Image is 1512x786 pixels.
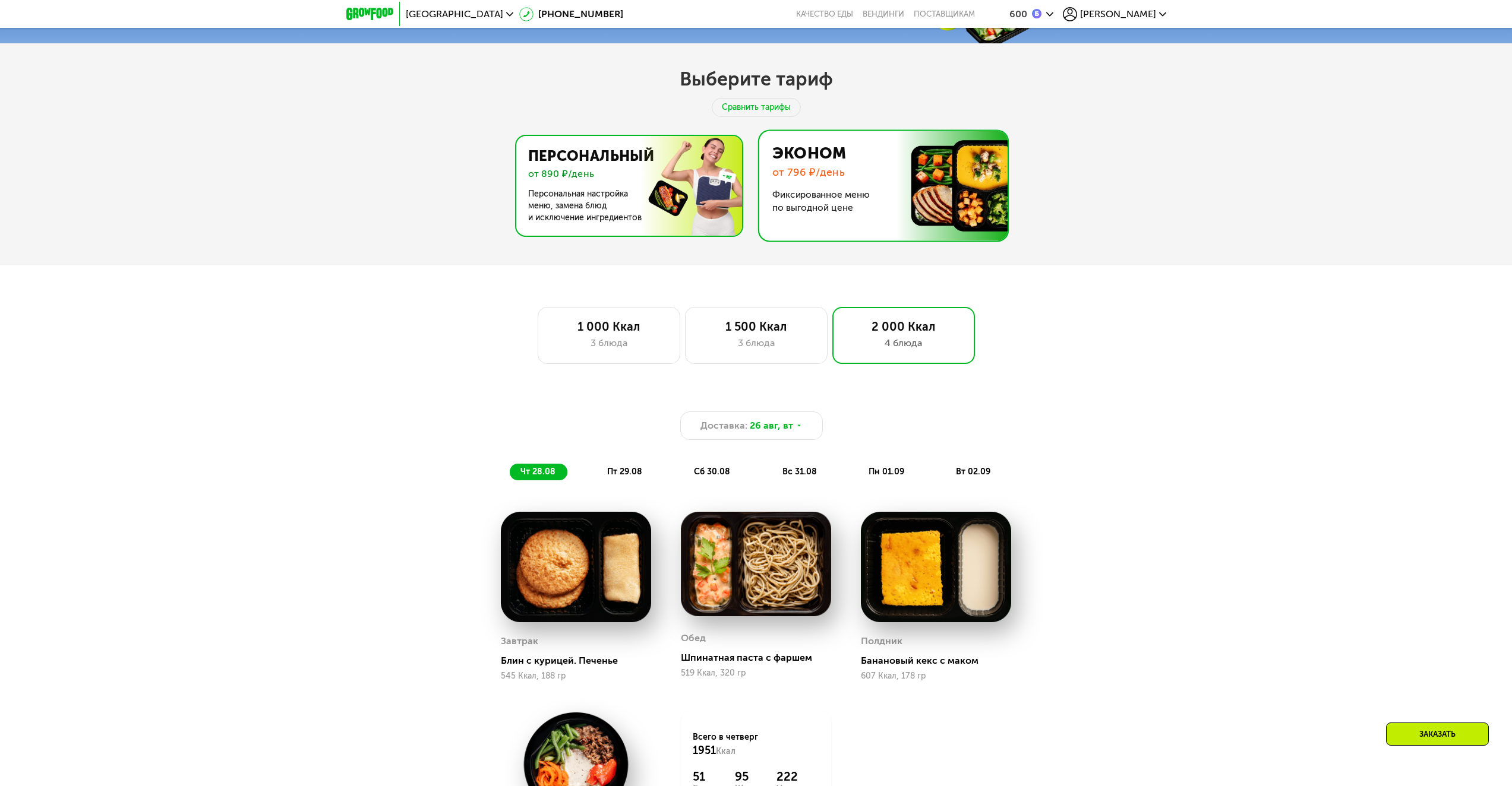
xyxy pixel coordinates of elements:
[550,319,668,334] div: 1 000 Ккал
[750,419,793,433] span: 26 авг, вт
[914,9,975,19] div: поставщикам
[869,467,904,477] span: пн 01.09
[501,655,661,667] div: Блин с курицей. Печенье
[863,9,904,19] a: Вендинги
[501,671,651,681] div: 545 Ккал, 188 гр
[1009,9,1027,19] div: 600
[681,652,841,664] div: Шпинатная паста с фаршем
[1386,722,1489,746] div: Заказать
[776,769,819,784] div: 222
[694,467,730,477] span: сб 30.08
[716,746,736,756] span: Ккал
[956,467,990,477] span: вт 02.09
[861,632,902,650] div: Полдник
[501,632,538,650] div: Завтрак
[681,629,706,647] div: Обед
[697,319,815,334] div: 1 500 Ккал
[550,336,668,350] div: 3 блюда
[712,98,801,117] div: Сравнить тарифы
[680,67,833,91] h2: Выберите тариф
[519,7,623,21] a: [PHONE_NUMBER]
[406,9,503,19] span: [GEOGRAPHIC_DATA]
[607,467,642,477] span: пт 29.08
[681,668,831,678] div: 519 Ккал, 320 гр
[861,671,1011,681] div: 607 Ккал, 178 гр
[735,769,762,784] div: 95
[700,419,747,433] span: Доставка:
[861,655,1021,667] div: Банановый кекс с маком
[845,319,962,334] div: 2 000 Ккал
[693,744,716,757] span: 1951
[697,336,815,350] div: 3 блюда
[796,9,853,19] a: Качество еды
[693,769,720,784] div: 51
[693,731,819,758] div: Всего в четверг
[520,467,555,477] span: чт 28.08
[782,467,817,477] span: вс 31.08
[845,336,962,350] div: 4 блюда
[1080,9,1156,19] span: [PERSON_NAME]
